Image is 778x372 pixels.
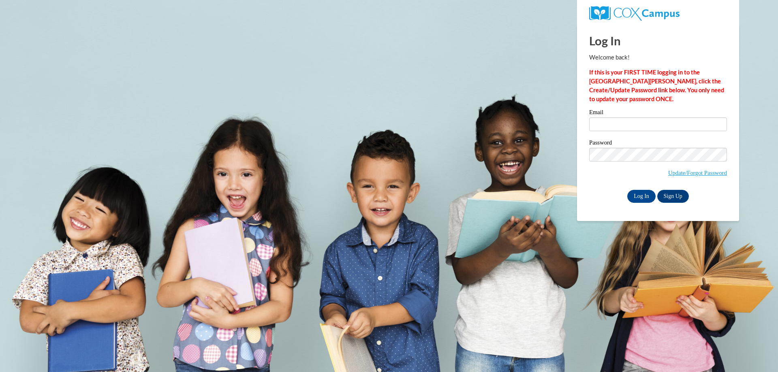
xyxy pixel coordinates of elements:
[589,69,724,102] strong: If this is your FIRST TIME logging in to the [GEOGRAPHIC_DATA][PERSON_NAME], click the Create/Upd...
[589,53,727,62] p: Welcome back!
[589,6,680,21] img: COX Campus
[589,32,727,49] h1: Log In
[627,190,656,203] input: Log In
[657,190,689,203] a: Sign Up
[589,109,727,117] label: Email
[589,140,727,148] label: Password
[589,9,680,16] a: COX Campus
[668,170,727,176] a: Update/Forgot Password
